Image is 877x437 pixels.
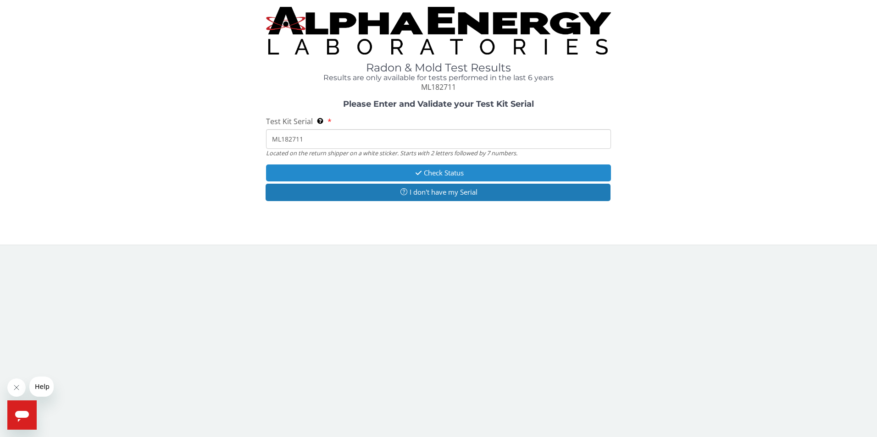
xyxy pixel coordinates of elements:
[266,116,313,126] span: Test Kit Serial
[266,74,611,82] h4: Results are only available for tests performed in the last 6 years
[7,378,26,397] iframe: Close message
[343,99,534,109] strong: Please Enter and Validate your Test Kit Serial
[266,149,611,157] div: Located on the return shipper on a white sticker. Starts with 2 letters followed by 7 numbers.
[421,82,456,92] span: ML182711
[266,164,611,181] button: Check Status
[7,400,37,430] iframe: Button to launch messaging window
[266,7,611,55] img: TightCrop.jpg
[266,184,611,201] button: I don't have my Serial
[266,62,611,74] h1: Radon & Mold Test Results
[29,377,54,397] iframe: Message from company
